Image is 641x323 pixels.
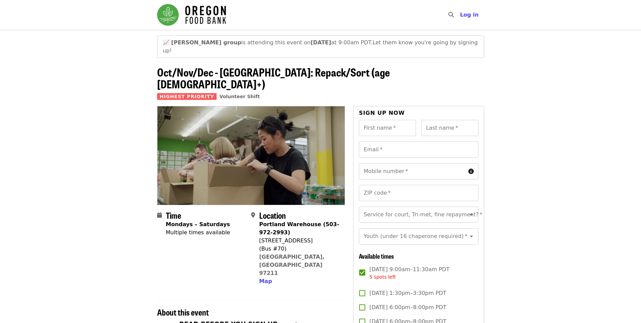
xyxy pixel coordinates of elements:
button: Map [259,277,272,285]
i: calendar icon [157,212,162,218]
span: is attending this event on at 9:00am PDT. [171,39,373,46]
input: Email [359,142,478,158]
span: Highest Priority [157,93,217,100]
span: Time [166,209,181,221]
strong: [PERSON_NAME] group [171,39,242,46]
div: [STREET_ADDRESS] [259,237,340,245]
div: Multiple times available [166,229,230,237]
strong: Portland Warehouse (503-972-2993) [259,221,339,236]
img: Oct/Nov/Dec - Portland: Repack/Sort (age 8+) organized by Oregon Food Bank [157,106,345,204]
span: Location [259,209,286,221]
strong: Mondays – Saturdays [166,221,230,228]
a: Volunteer Shift [219,94,260,99]
span: Oct/Nov/Dec - [GEOGRAPHIC_DATA]: Repack/Sort (age [DEMOGRAPHIC_DATA]+) [157,64,390,92]
input: Last name [421,120,478,136]
span: Available times [359,252,394,260]
strong: [DATE] [311,39,331,46]
i: map-marker-alt icon [251,212,255,218]
span: Map [259,278,272,284]
i: search icon [448,12,454,18]
input: First name [359,120,416,136]
button: Open [467,210,476,219]
span: About this event [157,306,209,318]
button: Open [467,232,476,241]
div: (Bus #70) [259,245,340,253]
input: ZIP code [359,185,478,201]
img: Oregon Food Bank - Home [157,4,226,26]
i: circle-info icon [468,168,474,175]
span: 5 spots left [369,274,396,280]
span: growth emoji [163,39,170,46]
span: [DATE] 6:00pm–8:00pm PDT [369,303,446,311]
span: [DATE] 9:00am–11:30am PDT [369,265,449,281]
input: Mobile number [359,163,465,179]
a: [GEOGRAPHIC_DATA], [GEOGRAPHIC_DATA] 97211 [259,254,325,276]
span: [DATE] 1:30pm–3:30pm PDT [369,289,446,297]
input: Search [458,7,463,23]
span: Log in [460,12,478,18]
span: Sign up now [359,110,405,116]
button: Log in [454,8,484,22]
